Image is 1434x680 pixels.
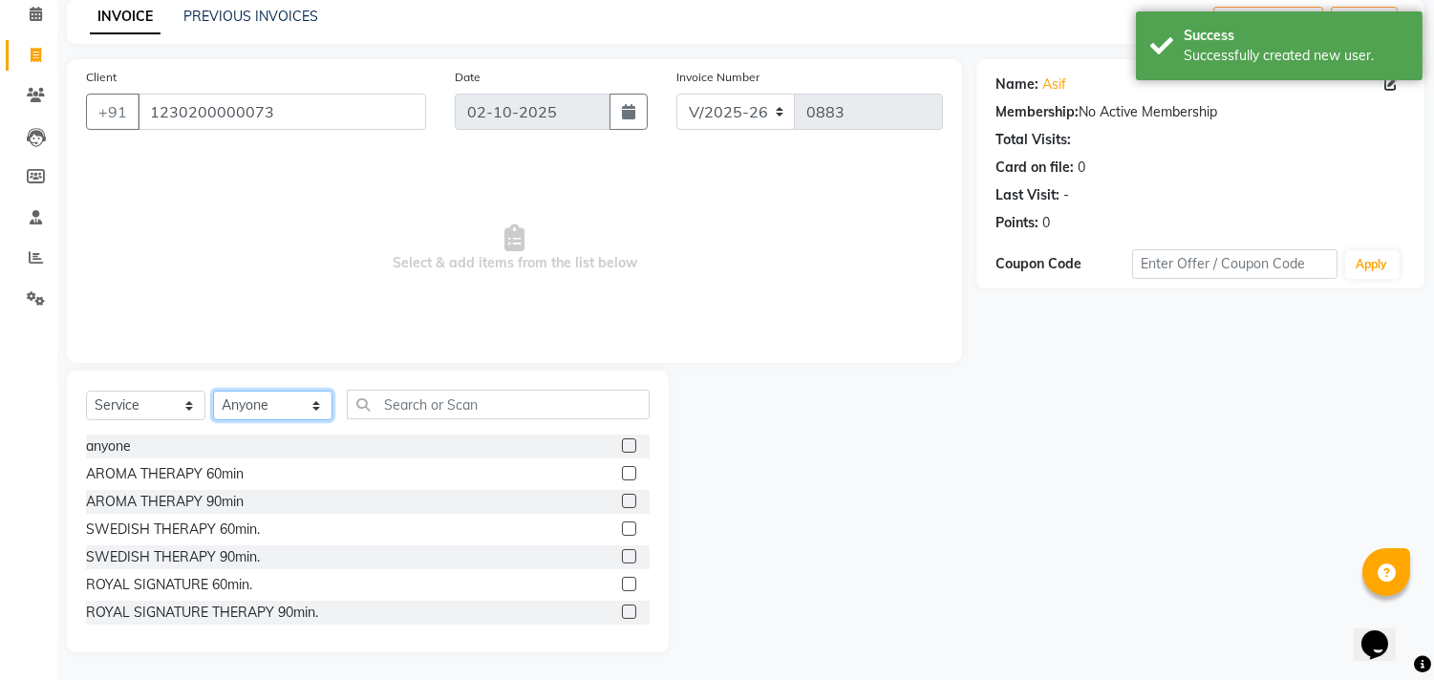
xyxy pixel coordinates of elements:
[86,520,260,540] div: SWEDISH THERAPY 60min.
[1331,7,1398,36] button: Save
[86,436,131,457] div: anyone
[86,94,139,130] button: +91
[1354,604,1415,661] iframe: chat widget
[995,102,1405,122] div: No Active Membership
[1078,158,1085,178] div: 0
[995,185,1059,205] div: Last Visit:
[676,69,760,86] label: Invoice Number
[1184,26,1408,46] div: Success
[86,492,244,512] div: AROMA THERAPY 90min
[138,94,426,130] input: Search by Name/Mobile/Email/Code
[183,8,318,25] a: PREVIOUS INVOICES
[455,69,481,86] label: Date
[1042,74,1066,95] a: Asif
[86,547,260,567] div: SWEDISH THERAPY 90min.
[1063,185,1069,205] div: -
[347,390,650,419] input: Search or Scan
[995,213,1038,233] div: Points:
[86,575,252,595] div: ROYAL SIGNATURE 60min.
[86,603,318,623] div: ROYAL SIGNATURE THERAPY 90min.
[995,158,1074,178] div: Card on file:
[1042,213,1050,233] div: 0
[1213,7,1323,36] button: Create New
[995,254,1132,274] div: Coupon Code
[995,102,1079,122] div: Membership:
[1132,249,1337,279] input: Enter Offer / Coupon Code
[1184,46,1408,66] div: Successfully created new user.
[995,130,1071,150] div: Total Visits:
[86,153,943,344] span: Select & add items from the list below
[995,74,1038,95] div: Name:
[86,464,244,484] div: AROMA THERAPY 60min
[1345,250,1400,279] button: Apply
[86,69,117,86] label: Client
